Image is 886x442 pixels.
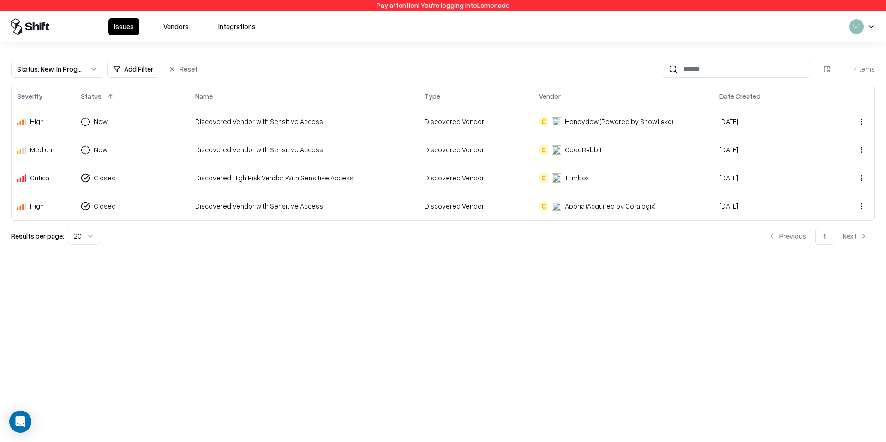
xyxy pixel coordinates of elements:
[30,117,44,126] div: High
[195,173,413,183] div: Discovered High Risk Vendor With Sensitive Access
[107,61,159,78] button: Add Filter
[425,201,528,211] div: Discovered Vendor
[81,198,132,215] button: Closed
[81,91,102,101] div: Status
[552,117,561,126] img: Honeydew (Powered by Snowflake)
[552,145,561,155] img: CodeRabbit
[94,173,116,183] div: Closed
[539,117,548,126] div: C
[552,202,561,211] img: Aporia (Acquired by Coralogix)
[17,91,42,101] div: Severity
[81,170,132,186] button: Closed
[838,64,875,74] div: 4 items
[11,231,64,241] p: Results per page:
[30,145,54,155] div: Medium
[195,145,413,155] div: Discovered Vendor with Sensitive Access
[94,117,108,126] div: New
[425,173,528,183] div: Discovered Vendor
[719,145,823,155] div: [DATE]
[539,91,561,101] div: Vendor
[108,18,139,35] button: Issues
[539,145,548,155] div: C
[94,145,108,155] div: New
[81,142,124,158] button: New
[158,18,194,35] button: Vendors
[94,201,116,211] div: Closed
[539,202,548,211] div: C
[195,201,413,211] div: Discovered Vendor with Sensitive Access
[425,145,528,155] div: Discovered Vendor
[565,201,656,211] div: Aporia (Acquired by Coralogix)
[163,61,203,78] button: Reset
[195,117,413,126] div: Discovered Vendor with Sensitive Access
[565,117,673,126] div: Honeydew (Powered by Snowflake)
[213,18,261,35] button: Integrations
[565,173,589,183] div: Trimbox
[17,64,83,74] div: Status : New, In Progress, Closed
[9,411,31,433] div: Open Intercom Messenger
[81,113,124,130] button: New
[719,117,823,126] div: [DATE]
[195,91,213,101] div: Name
[539,173,548,183] div: C
[30,173,51,183] div: Critical
[425,117,528,126] div: Discovered Vendor
[761,228,875,245] nav: pagination
[815,228,833,245] button: 1
[425,91,440,101] div: Type
[565,145,602,155] div: CodeRabbit
[719,91,760,101] div: Date Created
[719,201,823,211] div: [DATE]
[719,173,823,183] div: [DATE]
[30,201,44,211] div: High
[552,173,561,183] img: Trimbox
